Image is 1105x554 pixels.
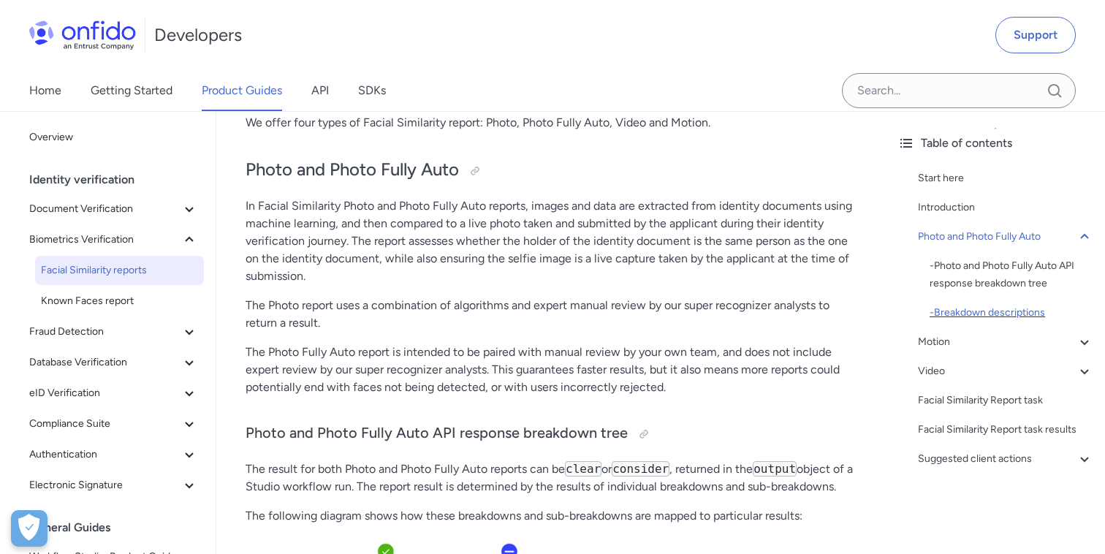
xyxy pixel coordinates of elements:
[918,392,1093,409] a: Facial Similarity Report task
[35,287,204,316] a: Known Faces report
[29,446,181,463] span: Authentication
[565,461,601,477] code: clear
[11,510,48,547] div: Cookie Preferences
[246,460,857,496] p: The result for both Photo and Photo Fully Auto reports can be or , returned in the object of a St...
[154,23,242,47] h1: Developers
[29,231,181,248] span: Biometrics Verification
[29,323,181,341] span: Fraud Detection
[29,200,181,218] span: Document Verification
[246,114,857,132] p: We offer four types of Facial Similarity report: Photo, Photo Fully Auto, Video and Motion.
[29,165,210,194] div: Identity verification
[246,197,857,285] p: In Facial Similarity Photo and Photo Fully Auto reports, images and data are extracted from ident...
[23,471,204,500] button: Electronic Signature
[29,477,181,494] span: Electronic Signature
[202,70,282,111] a: Product Guides
[918,199,1093,216] a: Introduction
[23,409,204,439] button: Compliance Suite
[930,257,1093,292] div: - Photo and Photo Fully Auto API response breakdown tree
[995,17,1076,53] a: Support
[246,507,857,525] p: The following diagram shows how these breakdowns and sub-breakdowns are mapped to particular resu...
[753,461,797,477] code: output
[918,228,1093,246] a: Photo and Photo Fully Auto
[23,348,204,377] button: Database Verification
[246,158,857,183] h2: Photo and Photo Fully Auto
[930,304,1093,322] a: -Breakdown descriptions
[23,317,204,346] button: Fraud Detection
[29,129,198,146] span: Overview
[246,297,857,332] p: The Photo report uses a combination of algorithms and expert manual review by our super recognize...
[897,134,1093,152] div: Table of contents
[41,262,198,279] span: Facial Similarity reports
[23,440,204,469] button: Authentication
[311,70,329,111] a: API
[918,450,1093,468] a: Suggested client actions
[29,384,181,402] span: eID Verification
[29,354,181,371] span: Database Verification
[23,379,204,408] button: eID Verification
[930,304,1093,322] div: - Breakdown descriptions
[930,257,1093,292] a: -Photo and Photo Fully Auto API response breakdown tree
[612,461,669,477] code: consider
[23,225,204,254] button: Biometrics Verification
[23,123,204,152] a: Overview
[918,170,1093,187] a: Start here
[23,194,204,224] button: Document Verification
[918,421,1093,439] a: Facial Similarity Report task results
[918,363,1093,380] a: Video
[842,73,1076,108] input: Onfido search input field
[358,70,386,111] a: SDKs
[91,70,172,111] a: Getting Started
[29,513,210,542] div: General Guides
[246,344,857,396] p: The Photo Fully Auto report is intended to be paired with manual review by your own team, and doe...
[29,70,61,111] a: Home
[11,510,48,547] button: Open Preferences
[918,333,1093,351] a: Motion
[41,292,198,310] span: Known Faces report
[29,20,136,50] img: Onfido Logo
[29,415,181,433] span: Compliance Suite
[35,256,204,285] a: Facial Similarity reports
[246,422,857,446] h3: Photo and Photo Fully Auto API response breakdown tree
